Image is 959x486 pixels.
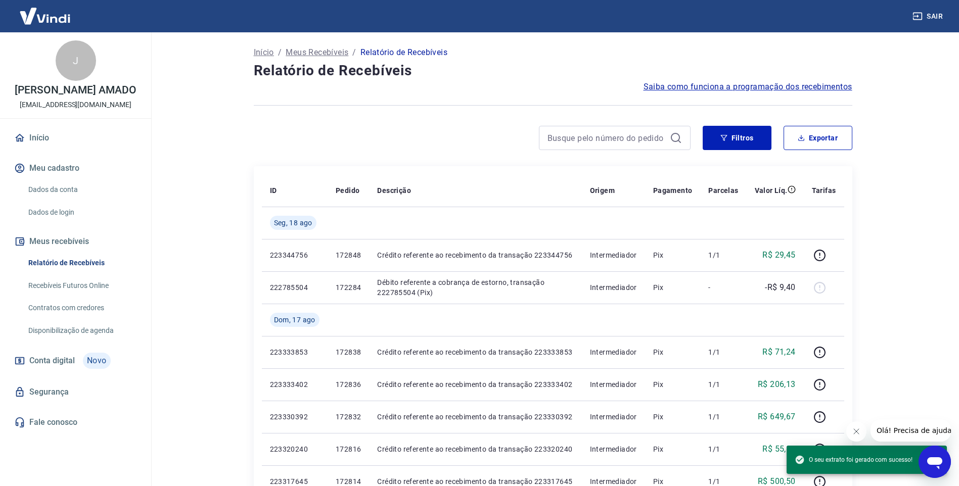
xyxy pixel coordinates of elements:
[377,277,573,298] p: Débito referente a cobrança de estorno, transação 222785504 (Pix)
[708,347,738,357] p: 1/1
[270,412,319,422] p: 223330392
[547,130,666,145] input: Busque pelo número do pedido
[286,46,348,59] a: Meus Recebíveis
[6,7,85,15] span: Olá! Precisa de ajuda?
[590,379,637,390] p: Intermediador
[270,250,319,260] p: 223344756
[590,185,615,196] p: Origem
[653,347,693,357] p: Pix
[274,315,315,325] span: Dom, 17 ago
[20,100,131,110] p: [EMAIL_ADDRESS][DOMAIN_NAME]
[919,446,951,478] iframe: Botão para abrir a janela de mensagens
[377,185,411,196] p: Descrição
[12,157,139,179] button: Meu cadastro
[703,126,771,150] button: Filtros
[871,419,951,442] iframe: Mensagem da empresa
[336,412,361,422] p: 172832
[274,218,312,228] span: Seg, 18 ago
[653,444,693,454] p: Pix
[270,379,319,390] p: 223333402
[708,250,738,260] p: 1/1
[758,411,796,423] p: R$ 649,67
[812,185,836,196] p: Tarifas
[336,250,361,260] p: 172848
[653,412,693,422] p: Pix
[910,7,947,26] button: Sair
[590,444,637,454] p: Intermediador
[653,379,693,390] p: Pix
[644,81,852,93] a: Saiba como funciona a programação dos recebimentos
[12,381,139,403] a: Segurança
[29,354,75,368] span: Conta digital
[590,250,637,260] p: Intermediador
[653,185,693,196] p: Pagamento
[708,185,738,196] p: Parcelas
[377,250,573,260] p: Crédito referente ao recebimento da transação 223344756
[653,250,693,260] p: Pix
[56,40,96,81] div: J
[377,412,573,422] p: Crédito referente ao recebimento da transação 223330392
[352,46,356,59] p: /
[590,412,637,422] p: Intermediador
[784,126,852,150] button: Exportar
[270,444,319,454] p: 223320240
[336,185,359,196] p: Pedido
[590,282,637,293] p: Intermediador
[270,282,319,293] p: 222785504
[590,347,637,357] p: Intermediador
[377,379,573,390] p: Crédito referente ao recebimento da transação 223333402
[360,46,447,59] p: Relatório de Recebíveis
[795,455,912,465] span: O seu extrato foi gerado com sucesso!
[336,282,361,293] p: 172284
[278,46,282,59] p: /
[336,347,361,357] p: 172838
[270,185,277,196] p: ID
[24,202,139,223] a: Dados de login
[24,253,139,273] a: Relatório de Recebíveis
[758,378,796,391] p: R$ 206,13
[708,379,738,390] p: 1/1
[254,46,274,59] a: Início
[708,282,738,293] p: -
[24,275,139,296] a: Recebíveis Futuros Online
[765,281,795,294] p: -R$ 9,40
[12,127,139,149] a: Início
[12,230,139,253] button: Meus recebíveis
[653,282,693,293] p: Pix
[336,379,361,390] p: 172836
[12,349,139,373] a: Conta digitalNovo
[254,61,852,81] h4: Relatório de Recebíveis
[846,421,866,442] iframe: Fechar mensagem
[83,353,111,369] span: Novo
[708,412,738,422] p: 1/1
[377,347,573,357] p: Crédito referente ao recebimento da transação 223333853
[708,444,738,454] p: 1/1
[24,298,139,318] a: Contratos com credores
[12,411,139,433] a: Fale conosco
[24,320,139,341] a: Disponibilização de agenda
[12,1,78,31] img: Vindi
[15,85,136,95] p: [PERSON_NAME] AMADO
[336,444,361,454] p: 172816
[762,443,795,455] p: R$ 55,87
[24,179,139,200] a: Dados da conta
[270,347,319,357] p: 223333853
[762,249,795,261] p: R$ 29,45
[762,346,795,358] p: R$ 71,24
[377,444,573,454] p: Crédito referente ao recebimento da transação 223320240
[755,185,788,196] p: Valor Líq.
